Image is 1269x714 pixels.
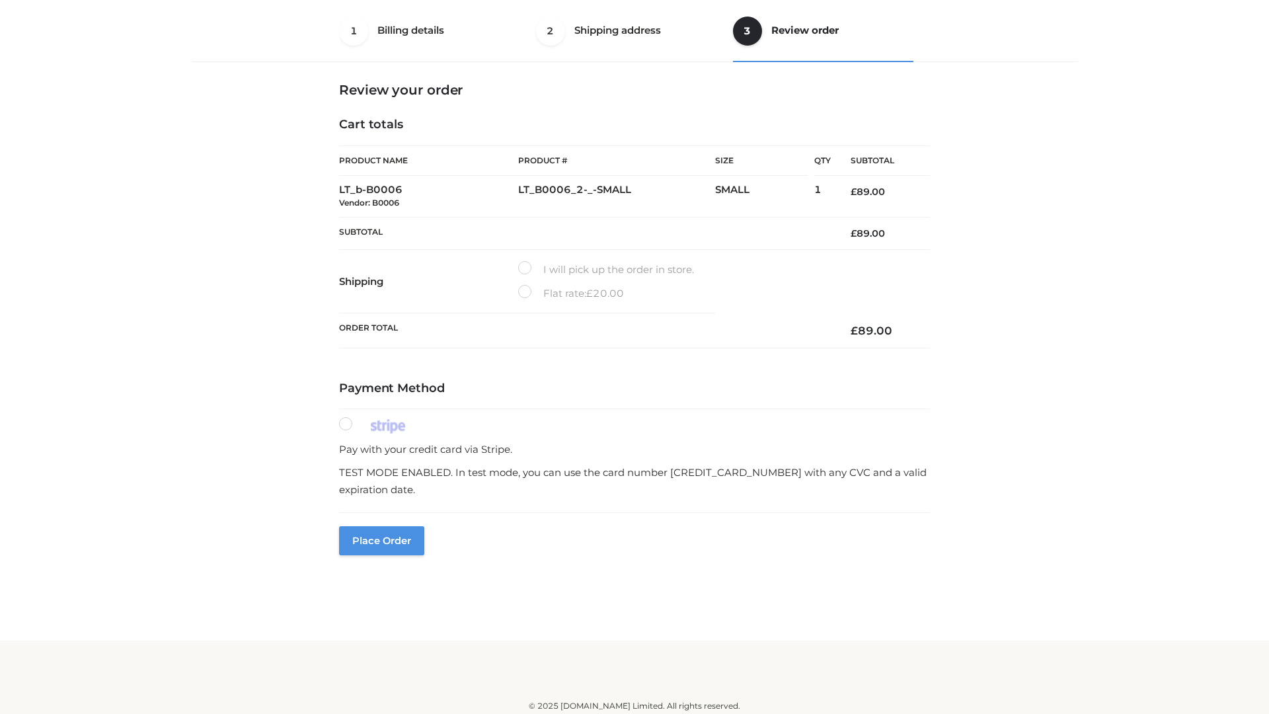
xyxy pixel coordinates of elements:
td: 1 [814,176,831,218]
td: LT_B0006_2-_-SMALL [518,176,715,218]
bdi: 89.00 [851,324,892,337]
h4: Payment Method [339,381,930,396]
button: Place order [339,526,424,555]
label: I will pick up the order in store. [518,261,694,278]
span: £ [851,186,857,198]
th: Size [715,146,808,176]
td: LT_b-B0006 [339,176,518,218]
bdi: 89.00 [851,186,885,198]
h3: Review your order [339,82,930,98]
th: Product Name [339,145,518,176]
th: Order Total [339,313,831,348]
h4: Cart totals [339,118,930,132]
bdi: 89.00 [851,227,885,239]
th: Product # [518,145,715,176]
bdi: 20.00 [586,287,624,299]
p: TEST MODE ENABLED. In test mode, you can use the card number [CREDIT_CARD_NUMBER] with any CVC an... [339,464,930,498]
th: Subtotal [831,146,930,176]
div: © 2025 [DOMAIN_NAME] Limited. All rights reserved. [196,699,1073,713]
span: £ [851,227,857,239]
span: £ [851,324,858,337]
th: Qty [814,145,831,176]
td: SMALL [715,176,814,218]
span: £ [586,287,593,299]
th: Subtotal [339,217,831,249]
p: Pay with your credit card via Stripe. [339,441,930,458]
small: Vendor: B0006 [339,198,399,208]
label: Flat rate: [518,285,624,302]
th: Shipping [339,250,518,313]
